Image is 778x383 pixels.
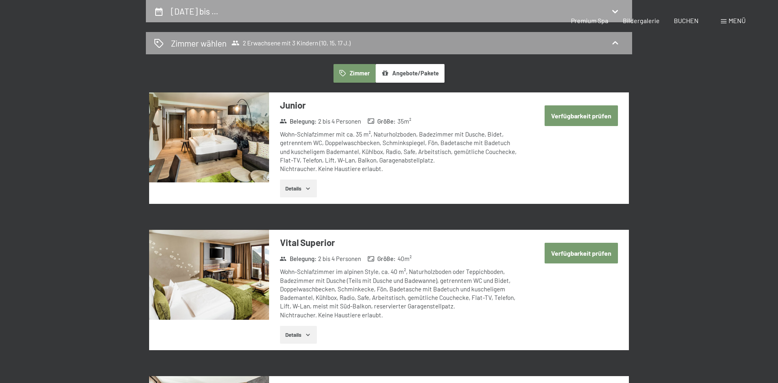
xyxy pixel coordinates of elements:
button: Details [280,326,317,344]
span: 35 m² [398,117,411,126]
span: 2 bis 4 Personen [318,255,361,263]
h2: [DATE] bis … [171,6,218,16]
span: Menü [729,17,746,24]
span: 40 m² [398,255,412,263]
h3: Junior [280,99,521,111]
button: Zimmer [333,64,376,83]
h2: Zimmer wählen [171,37,227,49]
button: Details [280,180,317,197]
strong: Größe : [368,255,396,263]
a: BUCHEN [674,17,699,24]
img: mss_renderimg.php [149,92,269,182]
a: Premium Spa [571,17,608,24]
strong: Belegung : [280,255,316,263]
div: Wohn-Schlafzimmer mit ca. 35 m², Naturholzboden, Badezimmer mit Dusche, Bidet, getrenntem WC, Dop... [280,130,521,173]
button: Verfügbarkeit prüfen [545,243,618,263]
a: Bildergalerie [623,17,660,24]
h3: Vital Superior [280,236,521,249]
strong: Größe : [368,117,396,126]
img: mss_renderimg.php [149,230,269,320]
button: Verfügbarkeit prüfen [545,105,618,126]
button: Angebote/Pakete [376,64,445,83]
div: Wohn-Schlafzimmer im alpinen Style, ca. 40 m², Naturholzboden oder Teppichboden, Badezimmer mit D... [280,267,521,319]
strong: Belegung : [280,117,316,126]
span: 2 bis 4 Personen [318,117,361,126]
span: 2 Erwachsene mit 3 Kindern (10, 15, 17 J.) [231,39,351,47]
